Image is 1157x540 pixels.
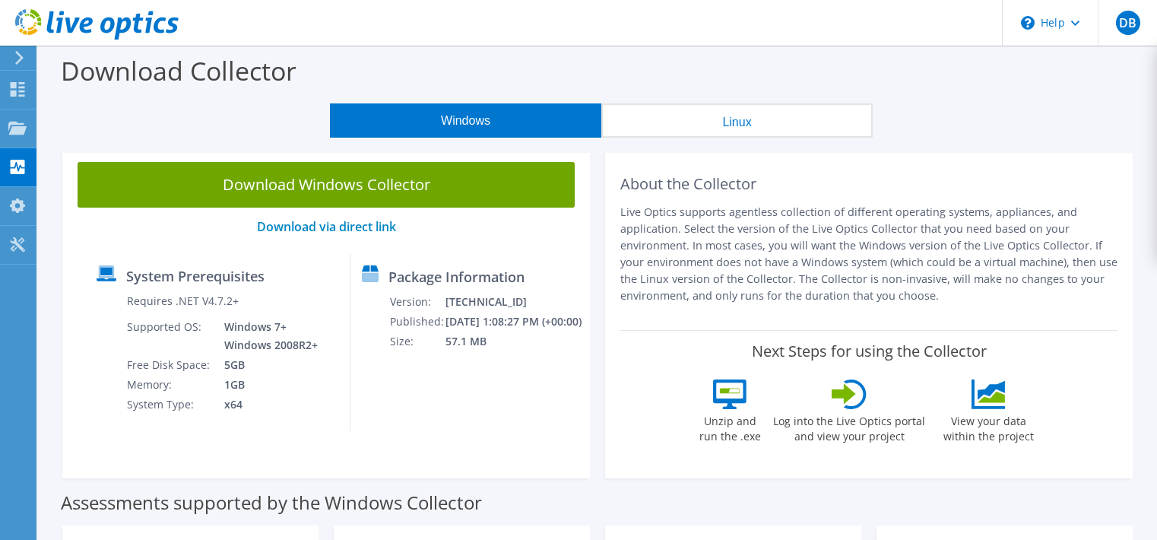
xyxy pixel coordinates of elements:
[126,395,213,415] td: System Type:
[126,317,213,355] td: Supported OS:
[330,103,601,138] button: Windows
[213,355,321,375] td: 5GB
[934,409,1043,444] label: View your data within the project
[752,342,987,361] label: Next Steps for using the Collector
[772,409,926,444] label: Log into the Live Optics portal and view your project
[257,218,396,235] a: Download via direct link
[126,375,213,395] td: Memory:
[695,409,765,444] label: Unzip and run the .exe
[78,162,575,208] a: Download Windows Collector
[61,53,296,88] label: Download Collector
[445,292,583,312] td: [TECHNICAL_ID]
[445,332,583,351] td: 57.1 MB
[1021,16,1035,30] svg: \n
[620,175,1117,193] h2: About the Collector
[388,269,525,284] label: Package Information
[389,312,445,332] td: Published:
[126,355,213,375] td: Free Disk Space:
[601,103,873,138] button: Linux
[126,268,265,284] label: System Prerequisites
[213,395,321,415] td: x64
[389,292,445,312] td: Version:
[445,312,583,332] td: [DATE] 1:08:27 PM (+00:00)
[213,317,321,355] td: Windows 7+ Windows 2008R2+
[1116,11,1140,35] span: DB
[61,495,482,510] label: Assessments supported by the Windows Collector
[620,204,1117,304] p: Live Optics supports agentless collection of different operating systems, appliances, and applica...
[213,375,321,395] td: 1GB
[127,294,239,309] label: Requires .NET V4.7.2+
[389,332,445,351] td: Size:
